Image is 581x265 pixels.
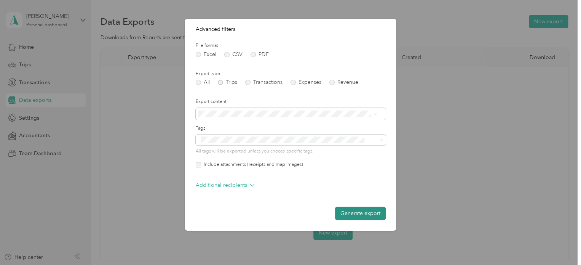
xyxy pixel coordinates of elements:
[329,80,358,85] label: Revenue
[196,52,216,57] label: Excel
[196,42,386,49] label: File format
[335,207,386,220] button: Generate export
[245,80,283,85] label: Transactions
[196,80,210,85] label: All
[224,52,243,57] label: CSV
[201,161,303,168] label: Include attachments (receipts and map images)
[290,80,321,85] label: Expenses
[251,52,269,57] label: PDF
[218,80,237,85] label: Trips
[196,181,255,189] p: Additional recipients
[196,25,386,33] p: Advanced filters
[196,98,386,105] label: Export content
[196,71,386,77] label: Export type
[196,125,386,132] label: Tags
[538,222,581,265] iframe: Everlance-gr Chat Button Frame
[196,148,386,155] p: All tags will be exported unless you choose specific tags.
